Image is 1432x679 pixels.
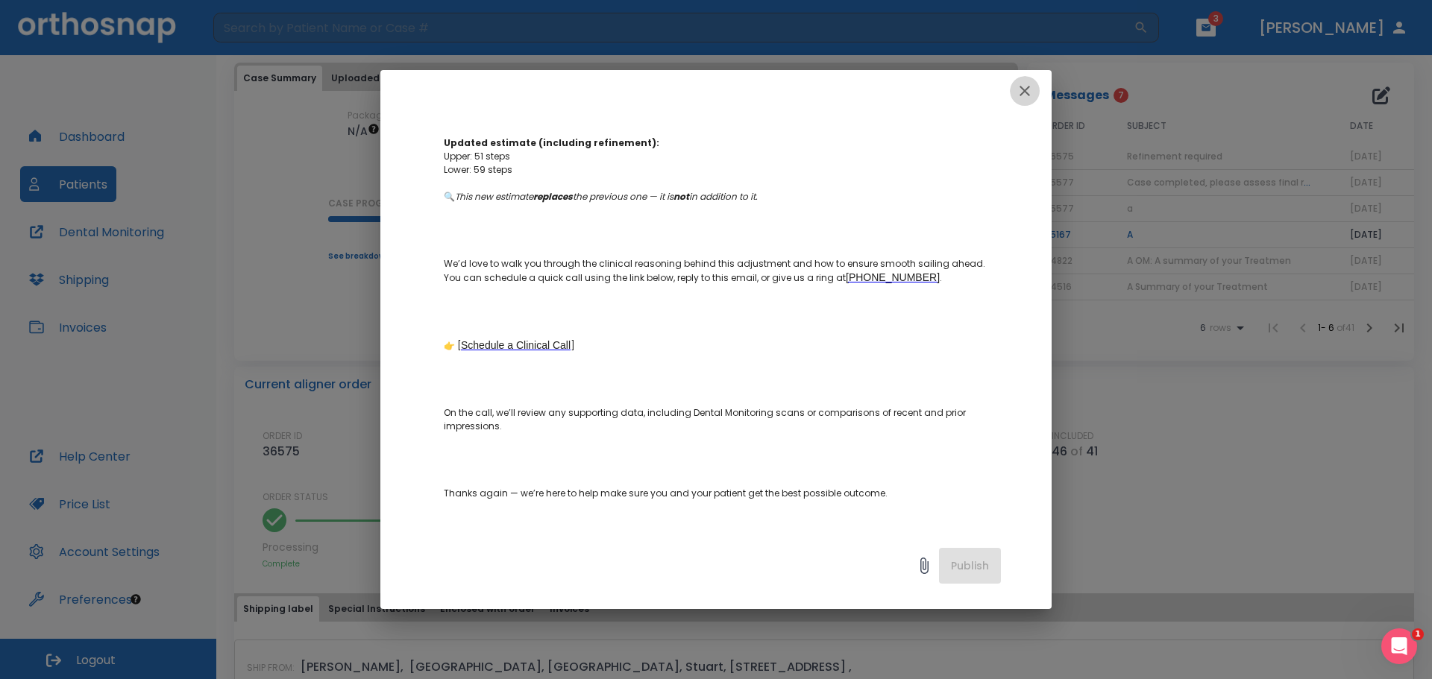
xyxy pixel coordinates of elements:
[1412,628,1424,640] span: 1
[846,271,940,284] a: [PHONE_NUMBER]
[444,487,1001,500] p: Thanks again — we’re here to help make sure you and your patient get the best possible outcome.
[444,136,1001,203] p: Upper: 51 steps Lower: 59 steps 🔍
[673,190,689,203] em: not
[461,339,571,351] span: Schedule a Clinical Call
[461,339,571,352] a: Schedule a Clinical Call
[444,136,659,149] strong: Updated estimate (including refinement):
[444,338,1001,353] p: 👉 [ ]
[444,257,1001,285] p: We’d love to walk you through the clinical reasoning behind this adjustment and how to ensure smo...
[455,190,533,203] em: This new estimate
[533,190,573,203] em: replaces
[573,190,673,203] em: the previous one — it is
[846,271,940,283] span: [PHONE_NUMBER]
[444,406,1001,433] p: On the call, we’ll review any supporting data, including Dental Monitoring scans or comparisons o...
[689,190,758,203] em: in addition to it.
[1381,628,1417,664] iframe: Intercom live chat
